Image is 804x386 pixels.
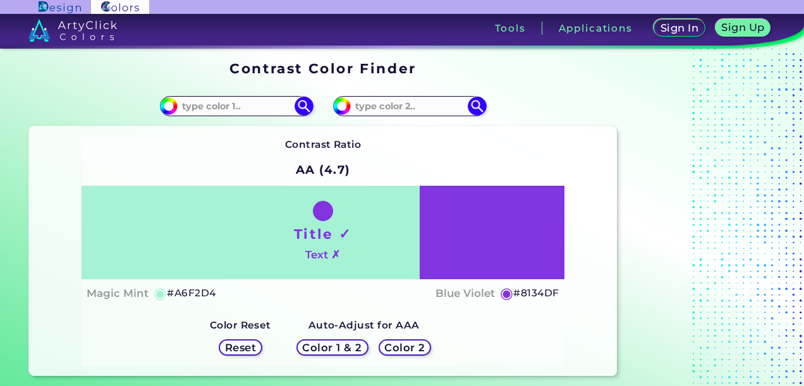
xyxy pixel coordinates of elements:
[305,342,359,352] h5: Color 1 & 2
[351,97,468,114] input: type color 2..
[210,319,271,331] strong: Color Reset
[294,224,352,243] h1: Title ✓
[386,342,423,352] h5: Color 2
[87,284,149,303] h4: Magic Mint
[295,97,314,116] img: icon search
[500,286,514,301] h5: ◉
[285,138,362,150] strong: Contrast Ratio
[154,286,167,301] h5: ◉
[167,285,216,301] h5: #A6F2D4
[559,23,633,33] h3: Applications
[724,23,763,32] h5: Sign Up
[718,20,768,36] a: Sign Up
[662,23,697,33] h5: Sign In
[495,23,526,33] h3: Tools
[178,97,295,114] input: type color 1..
[28,19,118,42] img: logo_artyclick_colors_white.svg
[308,319,420,331] strong: Auto-Adjust for AAA
[226,342,255,352] h5: Reset
[229,59,416,78] h1: Contrast Color Finder
[435,284,495,303] h4: Blue Violet
[305,246,340,264] h4: Text ✗
[513,285,559,301] h5: #8134DF
[468,97,487,116] img: icon search
[656,20,703,36] a: Sign In
[290,155,356,183] h2: AA (4.7)
[39,1,81,13] img: ArtyClick Design logo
